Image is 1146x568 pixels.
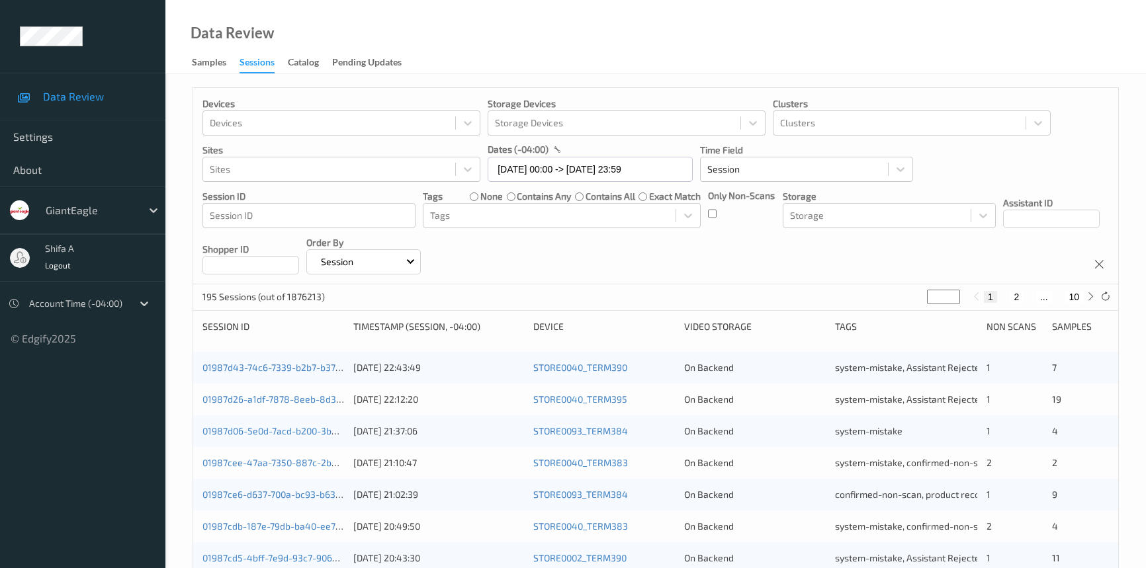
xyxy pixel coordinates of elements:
div: [DATE] 20:43:30 [353,551,523,565]
p: Session [316,255,358,268]
a: 01987d26-a1df-7878-8eeb-8d380b105b43 [202,393,384,405]
a: Catalog [288,54,332,72]
div: Session ID [202,320,344,333]
p: Shopper ID [202,243,299,256]
div: Timestamp (Session, -04:00) [353,320,523,333]
div: Samples [192,56,226,72]
p: Sites [202,143,480,157]
span: 2 [987,520,992,532]
button: 2 [1010,291,1023,303]
div: Non Scans [987,320,1043,333]
div: Pending Updates [332,56,402,72]
div: On Backend [684,520,826,533]
div: Catalog [288,56,319,72]
button: ... [1036,291,1052,303]
div: On Backend [684,488,826,501]
span: 4 [1052,425,1058,436]
span: system-mistake, Assistant Rejected, Unusual activity [835,362,1055,373]
span: 19 [1052,393,1061,405]
p: Storage [783,190,996,203]
span: system-mistake, Assistant Rejected [835,552,985,563]
p: Order By [306,236,421,249]
div: Sessions [240,56,275,73]
span: system-mistake [835,425,903,436]
div: Device [533,320,675,333]
a: 01987cee-47aa-7350-887c-2b3079ba2207 [202,457,383,468]
p: Only Non-Scans [708,189,775,202]
a: Pending Updates [332,54,415,72]
div: [DATE] 22:12:20 [353,393,523,406]
div: [DATE] 20:49:50 [353,520,523,533]
button: 1 [984,291,997,303]
span: system-mistake, Assistant Rejected, Unusual activity [835,393,1055,405]
span: 1 [987,393,991,405]
div: Tags [835,320,977,333]
p: Devices [202,97,480,110]
div: Samples [1052,320,1109,333]
p: Time Field [700,143,913,157]
div: On Backend [684,456,826,469]
p: Clusters [773,97,1051,110]
div: [DATE] 21:02:39 [353,488,523,501]
a: 01987ce6-d637-700a-bc93-b633576ae955 [202,489,382,500]
p: Tags [423,190,443,203]
label: exact match [649,190,701,203]
div: Data Review [191,26,274,40]
div: On Backend [684,361,826,374]
span: confirmed-non-scan, product recovered, recovered product [835,489,1087,500]
a: STORE0002_TERM390 [533,552,627,563]
span: 7 [1052,362,1057,373]
a: 01987d06-5e0d-7acd-b200-3b5865ed8dbd [202,425,386,436]
span: system-mistake, confirmed-non-scan, Assistant Confirmed (2) [835,457,1096,468]
div: [DATE] 22:43:49 [353,361,523,374]
span: 1 [987,552,991,563]
p: 195 Sessions (out of 1876213) [202,290,325,304]
p: Session ID [202,190,416,203]
div: [DATE] 21:10:47 [353,456,523,469]
span: 1 [987,362,991,373]
a: 01987d43-74c6-7339-b2b7-b3719f417a47 [202,362,378,373]
span: 4 [1052,520,1058,532]
a: STORE0040_TERM383 [533,520,628,532]
div: Video Storage [684,320,826,333]
a: STORE0093_TERM384 [533,425,628,436]
span: 1 [987,425,991,436]
p: Assistant ID [1003,196,1100,210]
label: none [480,190,503,203]
a: Sessions [240,54,288,73]
a: 01987cd5-4bff-7e9d-93c7-9062a1449d5b [202,552,380,563]
a: 01987cdb-187e-79db-ba40-ee7e33902564 [202,520,384,532]
a: STORE0040_TERM383 [533,457,628,468]
span: 2 [1052,457,1057,468]
div: On Backend [684,425,826,438]
span: 9 [1052,489,1057,500]
span: 11 [1052,552,1060,563]
div: [DATE] 21:37:06 [353,425,523,438]
a: Samples [192,54,240,72]
button: 10 [1065,291,1083,303]
span: 2 [987,457,992,468]
p: dates (-04:00) [488,143,549,156]
div: On Backend [684,393,826,406]
label: contains all [586,190,635,203]
label: contains any [517,190,571,203]
a: STORE0040_TERM395 [533,393,627,405]
p: Storage Devices [488,97,766,110]
div: On Backend [684,551,826,565]
a: STORE0093_TERM384 [533,489,628,500]
span: 1 [987,489,991,500]
a: STORE0040_TERM390 [533,362,627,373]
